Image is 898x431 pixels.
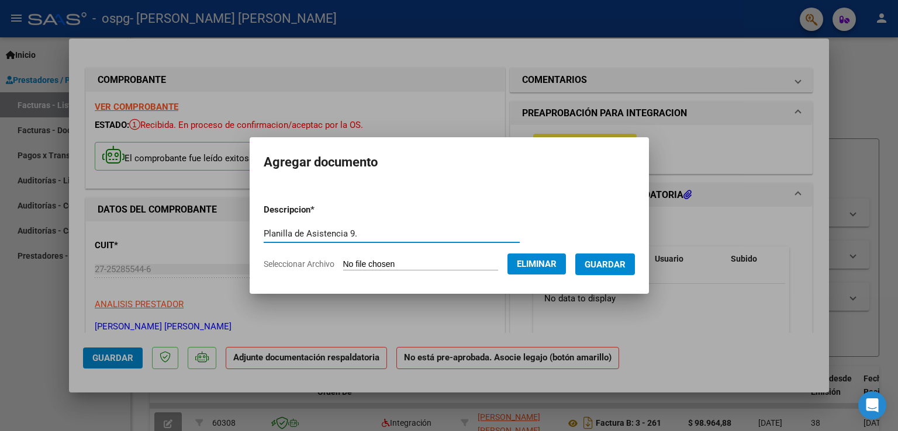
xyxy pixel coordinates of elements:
span: Guardar [585,259,626,270]
h2: Agregar documento [264,151,635,173]
p: Descripcion [264,203,375,217]
button: Eliminar [507,253,566,274]
button: Guardar [575,253,635,275]
div: Open Intercom Messenger [858,391,886,419]
span: Eliminar [517,259,557,269]
span: Seleccionar Archivo [264,259,334,269]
